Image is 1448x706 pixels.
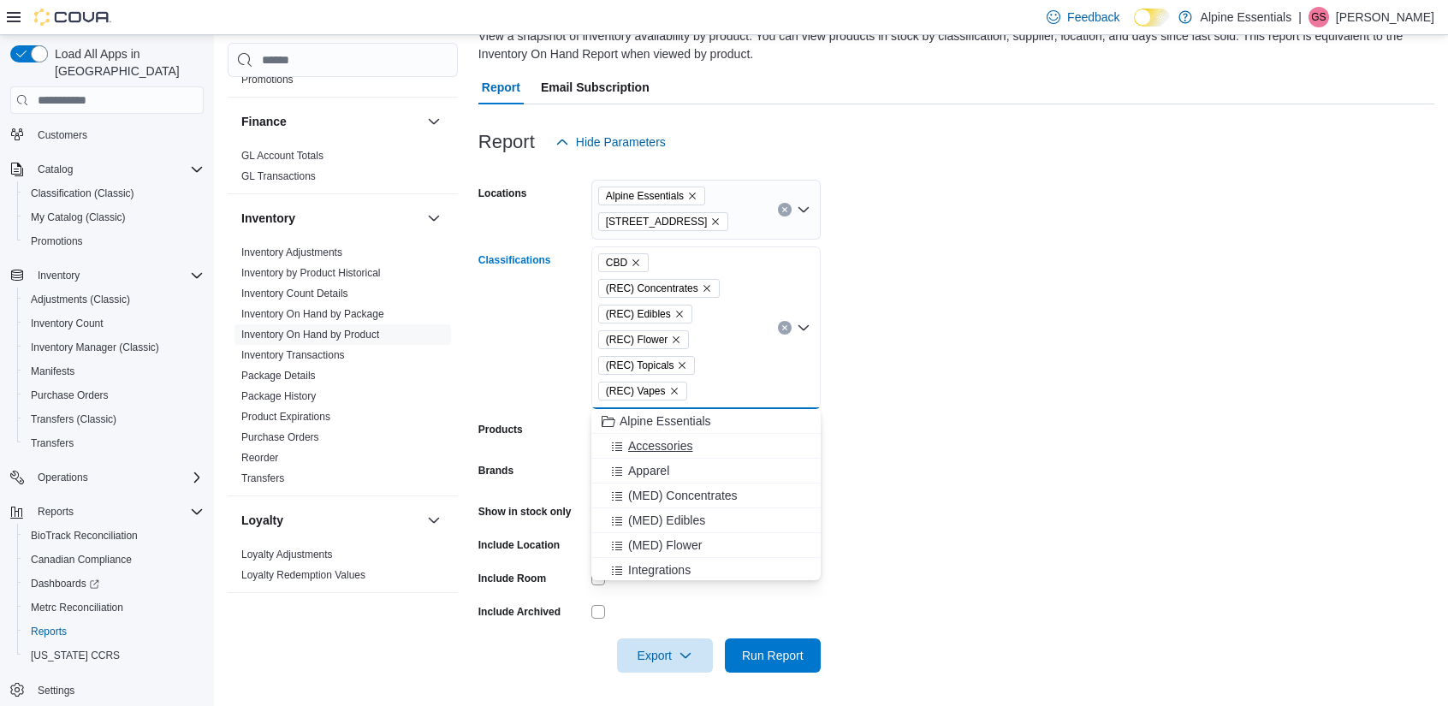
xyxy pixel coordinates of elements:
[241,389,316,403] span: Package History
[478,464,513,478] label: Brands
[24,409,123,430] a: Transfers (Classic)
[424,111,444,132] button: Finance
[241,150,323,162] a: GL Account Totals
[241,113,420,130] button: Finance
[598,382,687,400] span: (REC) Vapes
[241,169,316,183] span: GL Transactions
[628,512,705,529] span: (MED) Edibles
[17,524,211,548] button: BioTrack Reconciliation
[24,313,204,334] span: Inventory Count
[31,436,74,450] span: Transfers
[549,125,673,159] button: Hide Parameters
[31,529,138,543] span: BioTrack Reconciliation
[17,359,211,383] button: Manifests
[24,549,139,570] a: Canadian Compliance
[241,369,316,383] span: Package Details
[31,679,204,701] span: Settings
[478,572,546,585] label: Include Room
[1309,7,1329,27] div: George Sweet
[31,601,123,614] span: Metrc Reconciliation
[478,253,551,267] label: Classifications
[591,484,821,508] button: (MED) Concentrates
[38,471,88,484] span: Operations
[24,621,74,642] a: Reports
[606,383,666,400] span: (REC) Vapes
[24,207,133,228] a: My Catalog (Classic)
[241,390,316,402] a: Package History
[478,505,572,519] label: Show in stock only
[478,605,561,619] label: Include Archived
[24,597,130,618] a: Metrc Reconciliation
[31,625,67,638] span: Reports
[17,431,211,455] button: Transfers
[241,266,381,280] span: Inventory by Product Historical
[24,621,204,642] span: Reports
[241,452,278,464] a: Reorder
[38,128,87,142] span: Customers
[241,210,295,227] h3: Inventory
[742,647,804,664] span: Run Report
[24,183,204,204] span: Classification (Classic)
[31,211,126,224] span: My Catalog (Classic)
[591,409,821,434] button: Alpine Essentials
[669,386,679,396] button: Remove (REC) Vapes from selection in this group
[24,597,204,618] span: Metrc Reconciliation
[241,569,365,581] a: Loyalty Redemption Values
[48,45,204,80] span: Load All Apps in [GEOGRAPHIC_DATA]
[31,317,104,330] span: Inventory Count
[228,242,458,495] div: Inventory
[241,411,330,423] a: Product Expirations
[606,306,671,323] span: (REC) Edibles
[241,430,319,444] span: Purchase Orders
[31,501,204,522] span: Reports
[606,254,627,271] span: CBD
[606,331,668,348] span: (REC) Flower
[628,537,702,554] span: (MED) Flower
[17,311,211,335] button: Inventory Count
[591,434,821,459] button: Accessories
[31,341,159,354] span: Inventory Manager (Classic)
[17,407,211,431] button: Transfers (Classic)
[24,385,116,406] a: Purchase Orders
[797,203,810,217] button: Open list of options
[241,512,283,529] h3: Loyalty
[31,553,132,567] span: Canadian Compliance
[478,187,527,200] label: Locations
[606,213,708,230] span: [STREET_ADDRESS]
[17,288,211,311] button: Adjustments (Classic)
[241,246,342,259] span: Inventory Adjustments
[24,433,80,454] a: Transfers
[702,283,712,294] button: Remove (REC) Concentrates from selection in this group
[24,207,204,228] span: My Catalog (Classic)
[1201,7,1292,27] p: Alpine Essentials
[591,459,821,484] button: Apparel
[617,638,713,673] button: Export
[628,561,691,578] span: Integrations
[241,549,333,561] a: Loyalty Adjustments
[31,187,134,200] span: Classification (Classic)
[24,573,204,594] span: Dashboards
[241,548,333,561] span: Loyalty Adjustments
[24,183,141,204] a: Classification (Classic)
[31,293,130,306] span: Adjustments (Classic)
[17,572,211,596] a: Dashboards
[598,187,705,205] span: Alpine Essentials
[710,217,721,227] button: Remove 850 Commercial Lane from selection in this group
[31,159,204,180] span: Catalog
[24,645,204,666] span: Washington CCRS
[241,287,348,300] span: Inventory Count Details
[478,132,535,152] h3: Report
[31,365,74,378] span: Manifests
[24,433,204,454] span: Transfers
[241,210,420,227] button: Inventory
[241,113,287,130] h3: Finance
[38,163,73,176] span: Catalog
[3,157,211,181] button: Catalog
[38,684,74,697] span: Settings
[17,229,211,253] button: Promotions
[627,638,703,673] span: Export
[24,361,81,382] a: Manifests
[478,538,560,552] label: Include Location
[24,289,137,310] a: Adjustments (Classic)
[3,264,211,288] button: Inventory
